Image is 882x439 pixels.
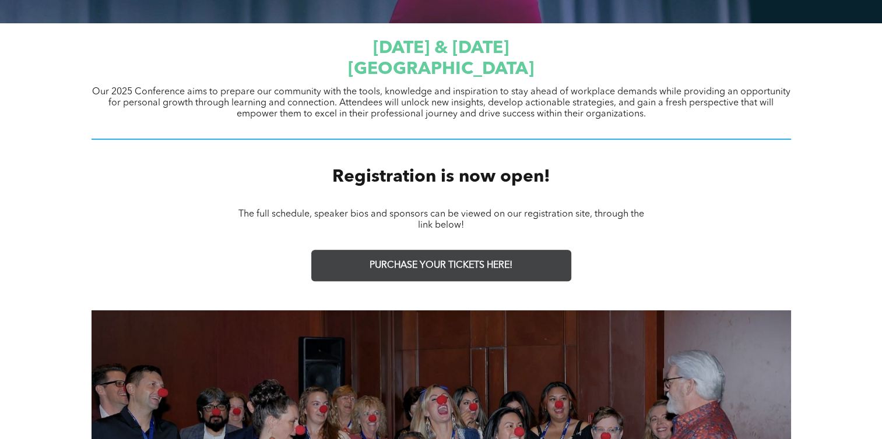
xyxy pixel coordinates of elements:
[238,210,644,230] span: The full schedule, speaker bios and sponsors can be viewed on our registration site, through the ...
[348,61,534,78] span: [GEOGRAPHIC_DATA]
[92,87,790,119] span: Our 2025 Conference aims to prepare our community with the tools, knowledge and inspiration to st...
[332,168,550,186] span: Registration is now open!
[370,260,512,271] span: PURCHASE YOUR TICKETS HERE!
[311,250,571,281] a: PURCHASE YOUR TICKETS HERE!
[373,40,509,57] span: [DATE] & [DATE]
